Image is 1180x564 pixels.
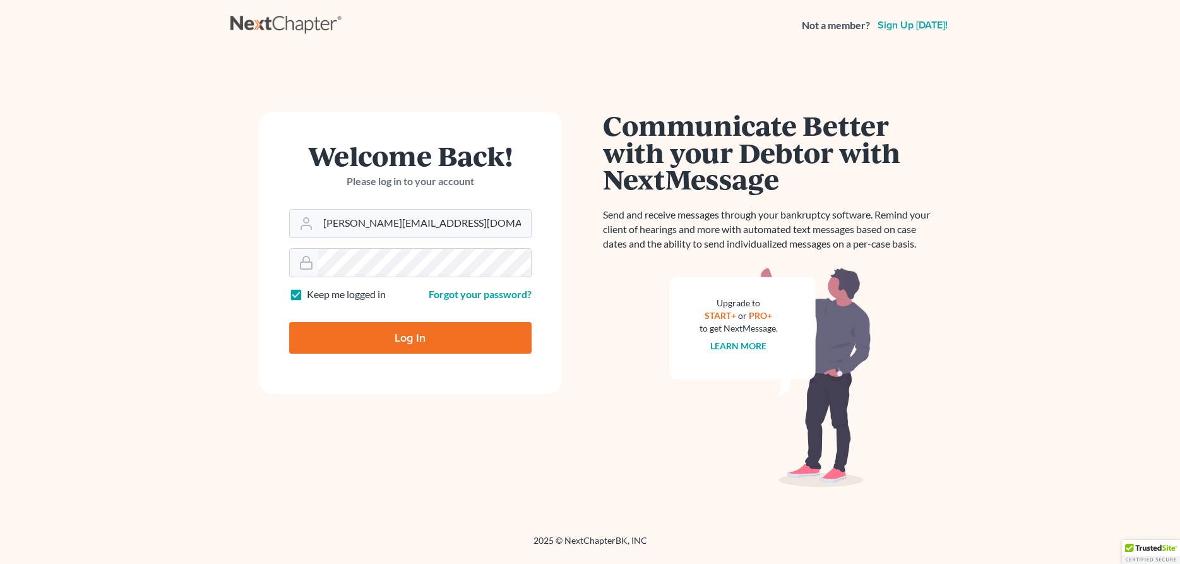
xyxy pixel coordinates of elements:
h1: Communicate Better with your Debtor with NextMessage [603,112,938,193]
strong: Not a member? [802,18,870,33]
input: Email Address [318,210,531,237]
p: Please log in to your account [289,174,532,189]
div: to get NextMessage. [700,322,778,335]
input: Log In [289,322,532,354]
img: nextmessage_bg-59042aed3d76b12b5cd301f8e5b87938c9018125f34e5fa2b7a6b67550977c72.svg [669,267,871,488]
label: Keep me logged in [307,287,386,302]
a: Forgot your password? [429,288,532,300]
p: Send and receive messages through your bankruptcy software. Remind your client of hearings and mo... [603,208,938,251]
a: Sign up [DATE]! [875,20,950,30]
span: or [738,310,747,321]
div: Upgrade to [700,297,778,309]
h1: Welcome Back! [289,142,532,169]
a: PRO+ [749,310,772,321]
div: 2025 © NextChapterBK, INC [230,534,950,557]
div: TrustedSite Certified [1122,540,1180,564]
a: START+ [705,310,736,321]
a: Learn more [710,340,766,351]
